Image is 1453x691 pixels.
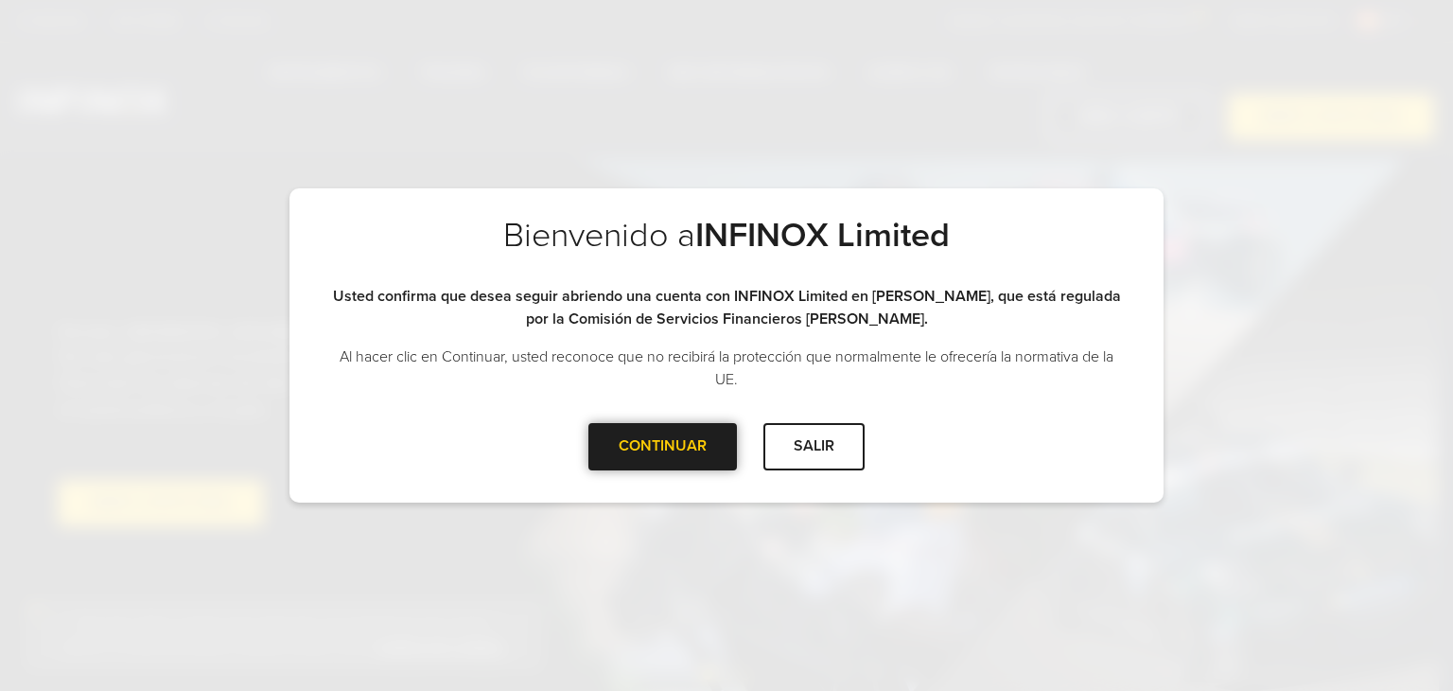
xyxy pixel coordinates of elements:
strong: INFINOX Limited [695,215,950,256]
div: CONTINUAR [588,423,737,470]
h2: Bienvenido a [327,215,1126,285]
div: SALIR [763,423,865,470]
p: Al hacer clic en Continuar, usted reconoce que no recibirá la protección que normalmente le ofrec... [327,345,1126,391]
strong: Usted confirma que desea seguir abriendo una cuenta con INFINOX Limited en [PERSON_NAME], que est... [333,287,1121,328]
